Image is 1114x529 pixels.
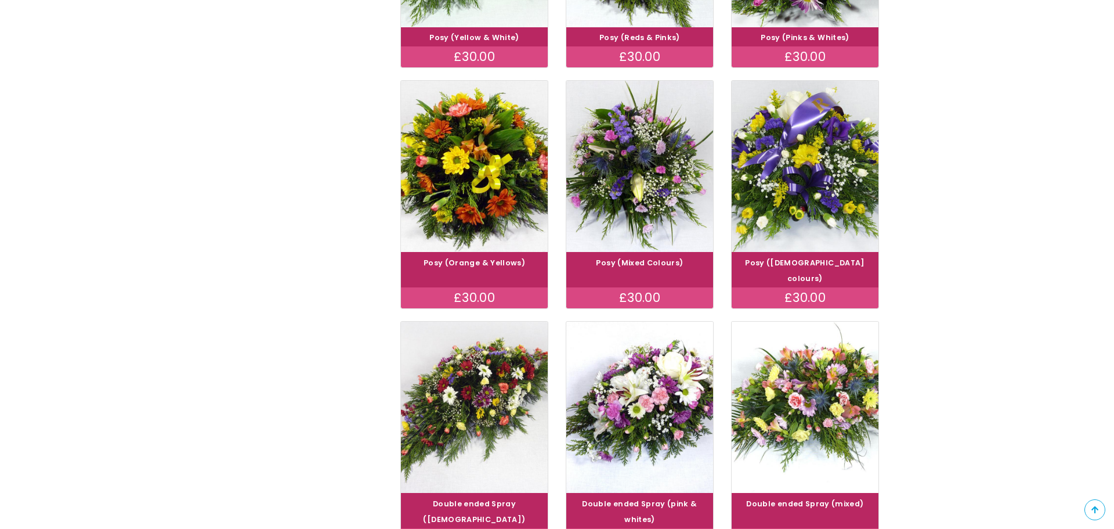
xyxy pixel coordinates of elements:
[745,258,865,283] a: Posy ([DEMOGRAPHIC_DATA] colours)
[424,258,525,268] a: Posy (Orange & Yellows)
[599,33,680,42] a: Posy (Reds & Pinks)
[401,46,548,67] div: £30.00
[566,81,713,252] img: Posy (Mixed Colours)
[761,33,849,42] a: Posy (Pinks & Whites)
[596,258,683,268] a: Posy (Mixed Colours)
[732,46,878,67] div: £30.00
[732,322,878,493] img: Double ended Spray (mixed)
[429,33,519,42] a: Posy (Yellow & White)
[566,322,713,493] img: Double ended Spray (pink & whites)
[566,287,713,308] div: £30.00
[401,81,548,252] img: Posy (Orange & Yellows)
[582,499,697,524] a: Double ended Spray (pink & whites)
[746,499,863,509] a: Double ended Spray (mixed)
[401,322,548,493] img: Double ended Spray (Male)
[732,287,878,308] div: £30.00
[566,46,713,67] div: £30.00
[423,499,525,524] a: Double ended Spray ([DEMOGRAPHIC_DATA])
[401,287,548,308] div: £30.00
[732,81,878,252] img: Posy (Male colours)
